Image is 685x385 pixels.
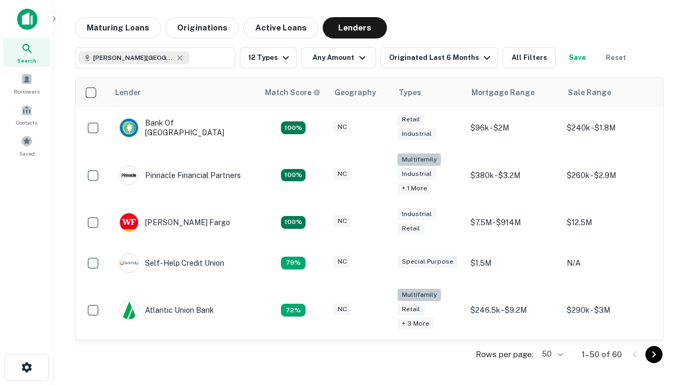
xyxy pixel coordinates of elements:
[561,243,658,283] td: N/A
[17,9,37,30] img: capitalize-icon.png
[561,148,658,202] td: $260k - $2.9M
[333,121,351,133] div: NC
[465,148,561,202] td: $380k - $3.2M
[560,47,595,68] button: Save your search to get updates of matches that match your search criteria.
[120,166,138,184] img: picture
[465,78,561,107] th: Mortgage Range
[120,301,138,319] img: picture
[75,17,161,38] button: Maturing Loans
[398,168,436,180] div: Industrial
[120,254,138,272] img: picture
[115,86,141,99] div: Lender
[380,47,498,68] button: Originated Last 6 Months
[109,78,258,107] th: Lender
[398,256,458,268] div: Special Purpose
[398,128,436,140] div: Industrial
[568,86,611,99] div: Sale Range
[165,17,239,38] button: Originations
[17,56,36,65] span: Search
[281,216,306,229] div: Matching Properties: 15, hasApolloMatch: undefined
[328,78,392,107] th: Geography
[399,86,421,99] div: Types
[645,346,663,363] button: Go to next page
[392,78,465,107] th: Types
[398,113,424,126] div: Retail
[281,304,306,317] div: Matching Properties: 10, hasApolloMatch: undefined
[582,348,622,361] p: 1–50 of 60
[3,38,50,67] a: Search
[389,51,493,64] div: Originated Last 6 Months
[398,289,441,301] div: Multifamily
[120,213,138,232] img: picture
[631,265,685,317] iframe: Chat Widget
[471,86,535,99] div: Mortgage Range
[465,243,561,283] td: $1.5M
[561,107,658,148] td: $240k - $1.8M
[333,215,351,227] div: NC
[281,121,306,134] div: Matching Properties: 14, hasApolloMatch: undefined
[599,47,633,68] button: Reset
[119,253,224,273] div: Self-help Credit Union
[19,149,35,158] span: Saved
[119,213,230,232] div: [PERSON_NAME] Fargo
[93,53,173,63] span: [PERSON_NAME][GEOGRAPHIC_DATA], [GEOGRAPHIC_DATA]
[333,168,351,180] div: NC
[3,100,50,129] a: Contacts
[119,118,248,137] div: Bank Of [GEOGRAPHIC_DATA]
[465,202,561,243] td: $7.5M - $914M
[561,78,658,107] th: Sale Range
[3,131,50,160] a: Saved
[16,118,37,127] span: Contacts
[120,119,138,137] img: picture
[14,87,40,96] span: Borrowers
[301,47,376,68] button: Any Amount
[398,318,433,330] div: + 3 more
[538,346,565,362] div: 50
[119,166,241,185] div: Pinnacle Financial Partners
[465,283,561,337] td: $246.5k - $9.2M
[281,169,306,182] div: Matching Properties: 25, hasApolloMatch: undefined
[258,78,328,107] th: Capitalize uses an advanced AI algorithm to match your search with the best lender. The match sco...
[561,202,658,243] td: $12.5M
[476,348,534,361] p: Rows per page:
[281,257,306,269] div: Matching Properties: 11, hasApolloMatch: undefined
[561,283,658,337] td: $290k - $3M
[398,208,436,220] div: Industrial
[333,303,351,315] div: NC
[240,47,297,68] button: 12 Types
[265,87,321,98] div: Capitalize uses an advanced AI algorithm to match your search with the best lender. The match sco...
[119,301,214,320] div: Atlantic Union Bank
[323,17,387,38] button: Lenders
[3,69,50,98] a: Borrowers
[398,222,424,235] div: Retail
[243,17,318,38] button: Active Loans
[398,153,441,166] div: Multifamily
[503,47,556,68] button: All Filters
[333,256,351,268] div: NC
[398,182,431,195] div: + 1 more
[465,107,561,148] td: $96k - $2M
[334,86,376,99] div: Geography
[265,87,318,98] h6: Match Score
[398,303,424,315] div: Retail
